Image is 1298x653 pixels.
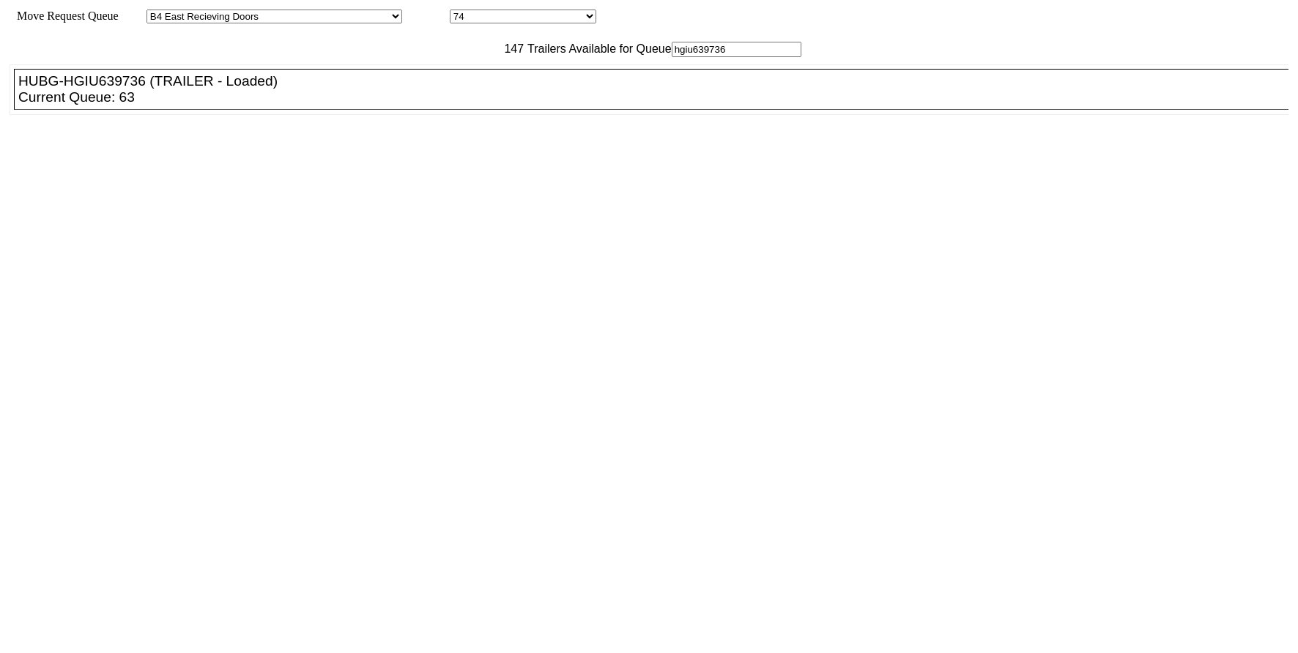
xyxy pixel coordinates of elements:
span: Area [121,10,144,22]
span: Location [405,10,447,22]
span: Trailers Available for Queue [524,42,672,55]
input: Filter Available Trailers [672,42,801,57]
span: 147 [497,42,524,55]
div: HUBG-HGIU639736 (TRAILER - Loaded) [18,73,1297,89]
span: Move Request Queue [10,10,119,22]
